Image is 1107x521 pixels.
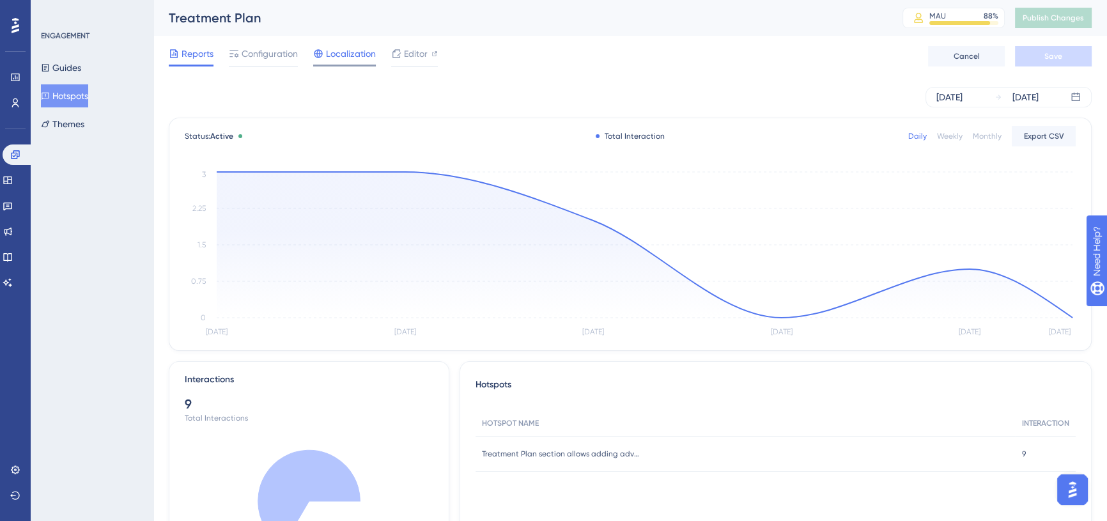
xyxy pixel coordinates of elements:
[928,46,1005,66] button: Cancel
[1015,8,1092,28] button: Publish Changes
[1012,89,1039,105] div: [DATE]
[197,240,206,249] tspan: 1.5
[1015,46,1092,66] button: Save
[41,31,89,41] div: ENGAGEMENT
[41,113,84,136] button: Themes
[929,11,946,21] div: MAU
[210,132,233,141] span: Active
[959,327,980,336] tspan: [DATE]
[973,131,1002,141] div: Monthly
[201,313,206,322] tspan: 0
[202,170,206,179] tspan: 3
[1049,327,1071,336] tspan: [DATE]
[476,377,511,400] span: Hotspots
[185,131,233,141] span: Status:
[41,56,81,79] button: Guides
[1022,449,1026,459] span: 9
[404,46,428,61] span: Editor
[169,9,871,27] div: Treatment Plan
[394,327,416,336] tspan: [DATE]
[1022,418,1069,428] span: INTERACTION
[242,46,298,61] span: Configuration
[937,131,963,141] div: Weekly
[1044,51,1062,61] span: Save
[185,395,433,413] div: 9
[185,372,234,387] div: Interactions
[41,84,88,107] button: Hotspots
[596,131,665,141] div: Total Interaction
[1023,13,1084,23] span: Publish Changes
[771,327,793,336] tspan: [DATE]
[1053,470,1092,509] iframe: UserGuiding AI Assistant Launcher
[954,51,980,61] span: Cancel
[182,46,213,61] span: Reports
[206,327,228,336] tspan: [DATE]
[482,449,642,459] span: Treatment Plan section allows adding advanced instructions for Class II/III, midline correction, ...
[936,89,963,105] div: [DATE]
[1024,131,1064,141] span: Export CSV
[30,3,80,19] span: Need Help?
[191,277,206,286] tspan: 0.75
[482,418,539,428] span: HOTSPOT NAME
[192,204,206,213] tspan: 2.25
[984,11,998,21] div: 88 %
[326,46,376,61] span: Localization
[582,327,604,336] tspan: [DATE]
[1012,126,1076,146] button: Export CSV
[908,131,927,141] div: Daily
